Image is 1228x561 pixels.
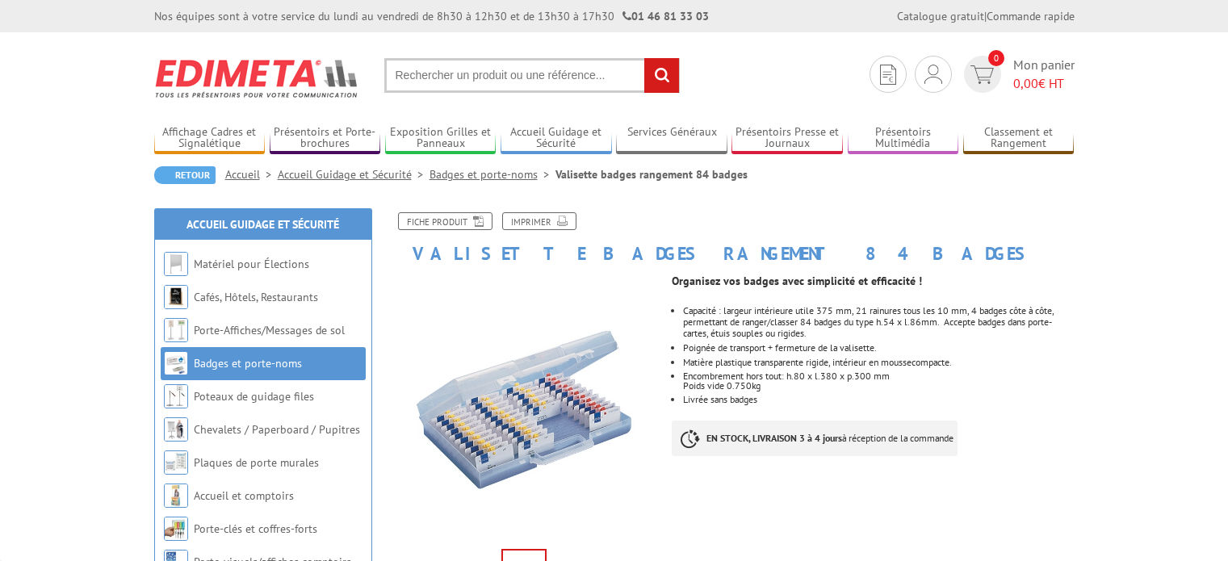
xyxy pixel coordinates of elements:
[1013,75,1038,91] span: 0,00
[194,389,314,404] a: Poteaux de guidage files
[848,125,959,152] a: Présentoirs Multimédia
[960,56,1075,93] a: devis rapide 0 Mon panier 0,00€ HT
[278,167,430,182] a: Accueil Guidage et Sécurité
[164,285,188,309] img: Cafés, Hôtels, Restaurants
[502,212,576,230] a: Imprimer
[187,217,339,232] a: Accueil Guidage et Sécurité
[194,356,302,371] a: Badges et porte-noms
[897,8,1075,24] div: |
[622,9,709,23] strong: 01 46 81 33 03
[897,9,984,23] a: Catalogue gratuit
[683,343,1074,353] li: Poignée de transport + fermeture de la valisette.
[880,65,896,85] img: devis rapide
[194,323,345,337] a: Porte-Affiches/Messages de sol
[194,455,319,470] a: Plaques de porte murales
[555,166,748,182] li: Valisette badges rangement 84 badges
[672,273,1047,289] td: Organisez vos badges avec simplicité et efficacité !
[194,422,360,437] a: Chevalets / Paperboard / Pupitres
[644,58,679,93] input: rechercher
[194,488,294,503] a: Accueil et comptoirs
[398,212,492,230] a: Fiche produit
[683,395,1074,404] li: Livrée sans badges
[164,517,188,541] img: Porte-clés et coffres-forts
[672,421,958,456] p: à réception de la commande
[384,58,680,93] input: Rechercher un produit ou une référence...
[683,371,1074,381] p: Encombrement hors tout: h.80 x l.380 x p.300 mm
[194,290,318,304] a: Cafés, Hôtels, Restaurants
[225,167,278,182] a: Accueil
[683,304,1054,339] span: Capacité : largeur intérieure utile 375 mm, 21 rainures tous les 10 mm, 4 badges côte à côte, per...
[501,125,612,152] a: Accueil Guidage et Sécurité
[164,318,188,342] img: Porte-Affiches/Messages de sol
[154,8,709,24] div: Nos équipes sont à votre service du lundi au vendredi de 8h30 à 12h30 et de 13h30 à 17h30
[616,125,727,152] a: Services Généraux
[164,252,188,276] img: Matériel pour Élections
[164,450,188,475] img: Plaques de porte murales
[1013,74,1075,93] span: € HT
[1013,56,1075,93] span: Mon panier
[164,384,188,408] img: Poteaux de guidage files
[164,417,188,442] img: Chevalets / Paperboard / Pupitres
[194,257,309,271] a: Matériel pour Élections
[731,125,843,152] a: Présentoirs Presse et Journaux
[683,381,1074,391] p: Poids vide 0.750kg
[430,167,555,182] a: Badges et porte-noms
[154,48,360,108] img: Edimeta
[912,356,952,368] span: compacte.
[385,125,497,152] a: Exposition Grilles et Panneaux
[154,166,216,184] a: Retour
[924,65,942,84] img: devis rapide
[164,484,188,508] img: Accueil et comptoirs
[683,356,912,368] span: Matière plastique transparente rigide, intérieur en mousse
[154,125,266,152] a: Affichage Cadres et Signalétique
[970,65,994,84] img: devis rapide
[987,9,1075,23] a: Commande rapide
[270,125,381,152] a: Présentoirs et Porte-brochures
[988,50,1004,66] span: 0
[388,271,660,543] img: badges_327010.jpg
[963,125,1075,152] a: Classement et Rangement
[164,351,188,375] img: Badges et porte-noms
[194,521,317,536] a: Porte-clés et coffres-forts
[706,432,842,444] strong: EN STOCK, LIVRAISON 3 à 4 jours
